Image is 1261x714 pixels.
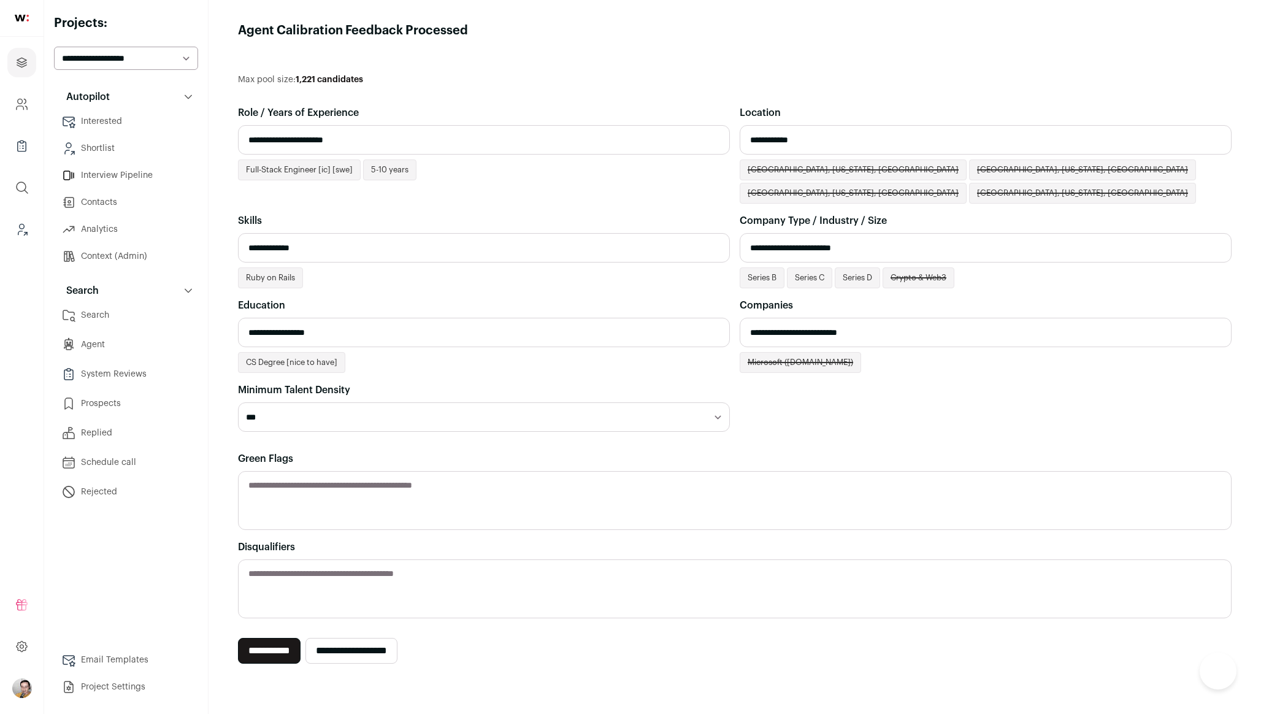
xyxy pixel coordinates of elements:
[59,283,99,298] p: Search
[54,450,198,475] a: Schedule call
[54,244,198,269] a: Context (Admin)
[54,675,198,699] a: Project Settings
[238,383,350,397] label: Minimum Talent Density
[54,15,198,32] h2: Projects:
[54,648,198,672] a: Email Templates
[59,90,110,104] p: Autopilot
[740,159,967,180] span: [GEOGRAPHIC_DATA], [US_STATE], [GEOGRAPHIC_DATA]
[54,421,198,445] a: Replied
[740,352,861,373] span: Microsoft ([DOMAIN_NAME])
[54,136,198,161] a: Shortlist
[54,278,198,303] button: Search
[296,75,363,84] span: 1,221 candidates
[238,74,363,86] div: Max pool size:
[12,678,32,698] button: Open dropdown
[969,159,1196,180] span: [GEOGRAPHIC_DATA], [US_STATE], [GEOGRAPHIC_DATA]
[238,106,359,120] label: Role / Years of Experience
[54,163,198,188] a: Interview Pipeline
[740,213,887,228] label: Company Type / Industry / Size
[7,90,36,119] a: Company and ATS Settings
[238,213,262,228] label: Skills
[238,540,295,555] label: Disqualifiers
[238,22,468,39] h1: Agent Calibration Feedback Processed
[54,332,198,357] a: Agent
[54,303,198,328] a: Search
[54,217,198,242] a: Analytics
[238,159,361,180] span: Full-Stack Engineer [ic] [swe]
[835,267,880,288] span: Series D
[15,15,29,21] img: wellfound-shorthand-0d5821cbd27db2630d0214b213865d53afaa358527fdda9d0ea32b1df1b89c2c.svg
[54,109,198,134] a: Interested
[740,106,781,120] label: Location
[969,183,1196,204] span: [GEOGRAPHIC_DATA], [US_STATE], [GEOGRAPHIC_DATA]
[238,298,285,313] label: Education
[7,215,36,244] a: Leads (Backoffice)
[1200,653,1236,689] iframe: Help Scout Beacon - Open
[54,391,198,416] a: Prospects
[740,183,967,204] span: [GEOGRAPHIC_DATA], [US_STATE], [GEOGRAPHIC_DATA]
[363,159,416,180] span: 5-10 years
[238,352,345,373] span: CS Degree [nice to have]
[238,451,293,466] label: Green Flags
[54,190,198,215] a: Contacts
[787,267,832,288] span: Series C
[12,678,32,698] img: 144000-medium_jpg
[740,267,784,288] span: Series B
[7,48,36,77] a: Projects
[238,267,303,288] span: Ruby on Rails
[54,480,198,504] a: Rejected
[883,267,954,288] span: Crypto & Web3
[740,298,793,313] label: Companies
[54,85,198,109] button: Autopilot
[54,362,198,386] a: System Reviews
[7,131,36,161] a: Company Lists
